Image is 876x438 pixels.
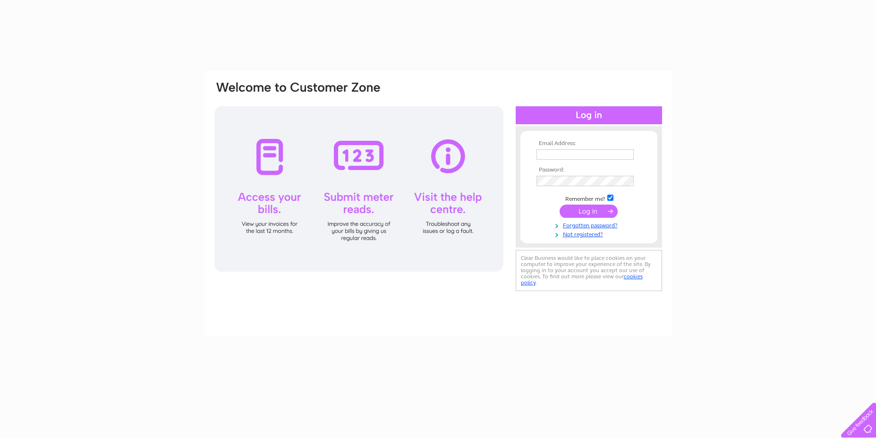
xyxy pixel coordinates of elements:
a: cookies policy [521,273,643,286]
td: Remember me? [534,193,644,203]
th: Password: [534,167,644,173]
a: Forgotten password? [536,220,644,229]
th: Email Address: [534,140,644,147]
input: Submit [560,205,618,218]
div: Clear Business would like to place cookies on your computer to improve your experience of the sit... [516,250,662,291]
a: Not registered? [536,229,644,238]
